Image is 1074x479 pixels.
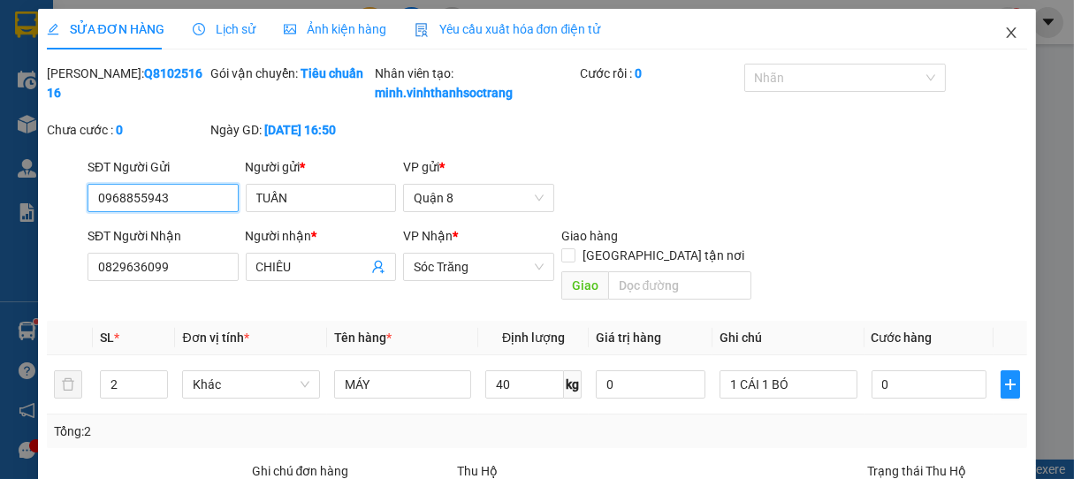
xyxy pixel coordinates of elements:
span: picture [284,23,296,35]
b: [DATE] 16:50 [264,123,336,137]
span: VP Nhận [403,229,453,243]
div: VP gửi [403,157,554,177]
b: 0 [116,123,123,137]
span: Quận 8 [414,185,544,211]
span: [GEOGRAPHIC_DATA] tận nơi [575,246,751,265]
span: Khác [193,371,308,398]
b: 0 [635,66,642,80]
button: Close [986,9,1036,58]
div: Chưa cước : [47,120,208,140]
div: Tổng: 2 [54,422,416,441]
img: logo.jpg [9,9,71,71]
span: Ảnh kiện hàng [284,22,386,36]
img: icon [415,23,429,37]
input: VD: Bàn, Ghế [334,370,471,399]
span: Thu Hộ [457,464,498,478]
span: edit [47,23,59,35]
div: Ngày GD: [210,120,371,140]
span: close [1004,26,1018,40]
span: Giao [561,271,608,300]
span: SL [100,331,114,345]
div: Người gửi [246,157,397,177]
input: Dọc đường [608,271,751,300]
li: VP Quận 8 [122,95,235,115]
b: Tiêu chuẩn [301,66,363,80]
span: environment [9,118,21,131]
div: SĐT Người Gửi [88,157,239,177]
input: Ghi Chú [720,370,857,399]
span: user-add [371,260,385,274]
span: clock-circle [193,23,205,35]
div: Gói vận chuyển: [210,64,371,83]
li: Vĩnh Thành (Sóc Trăng) [9,9,256,75]
span: Định lượng [502,331,565,345]
th: Ghi chú [712,321,864,355]
li: VP Sóc Trăng [9,95,122,115]
span: Sóc Trăng [414,254,544,280]
span: Đơn vị tính [182,331,248,345]
div: [PERSON_NAME]: [47,64,208,103]
span: Giá trị hàng [596,331,661,345]
b: minh.vinhthanhsoctrang [375,86,513,100]
span: kg [564,370,582,399]
button: plus [1001,370,1021,399]
span: environment [122,118,134,131]
span: Yêu cầu xuất hóa đơn điện tử [415,22,601,36]
span: SỬA ĐƠN HÀNG [47,22,164,36]
div: SĐT Người Nhận [88,226,239,246]
label: Ghi chú đơn hàng [252,464,349,478]
span: Tên hàng [334,331,392,345]
span: Giao hàng [561,229,618,243]
div: Nhân viên tạo: [375,64,576,103]
span: Lịch sử [193,22,255,36]
div: Người nhận [246,226,397,246]
span: Cước hàng [872,331,933,345]
div: Cước rồi : [580,64,741,83]
button: delete [54,370,82,399]
span: plus [1002,377,1020,392]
